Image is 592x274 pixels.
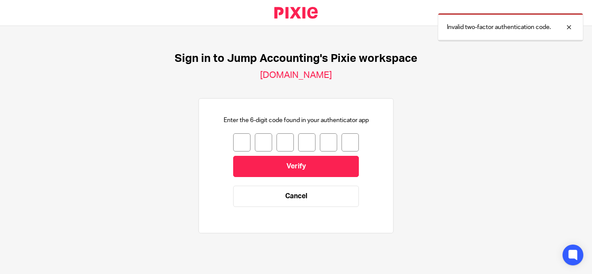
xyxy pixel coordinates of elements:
[224,116,369,125] p: Enter the 6-digit code found in your authenticator app
[447,23,551,32] p: Invalid two-factor authentication code.
[233,156,359,177] input: Verify
[175,52,417,65] h1: Sign in to Jump Accounting's Pixie workspace
[260,70,332,81] h2: [DOMAIN_NAME]
[233,186,359,207] a: Cancel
